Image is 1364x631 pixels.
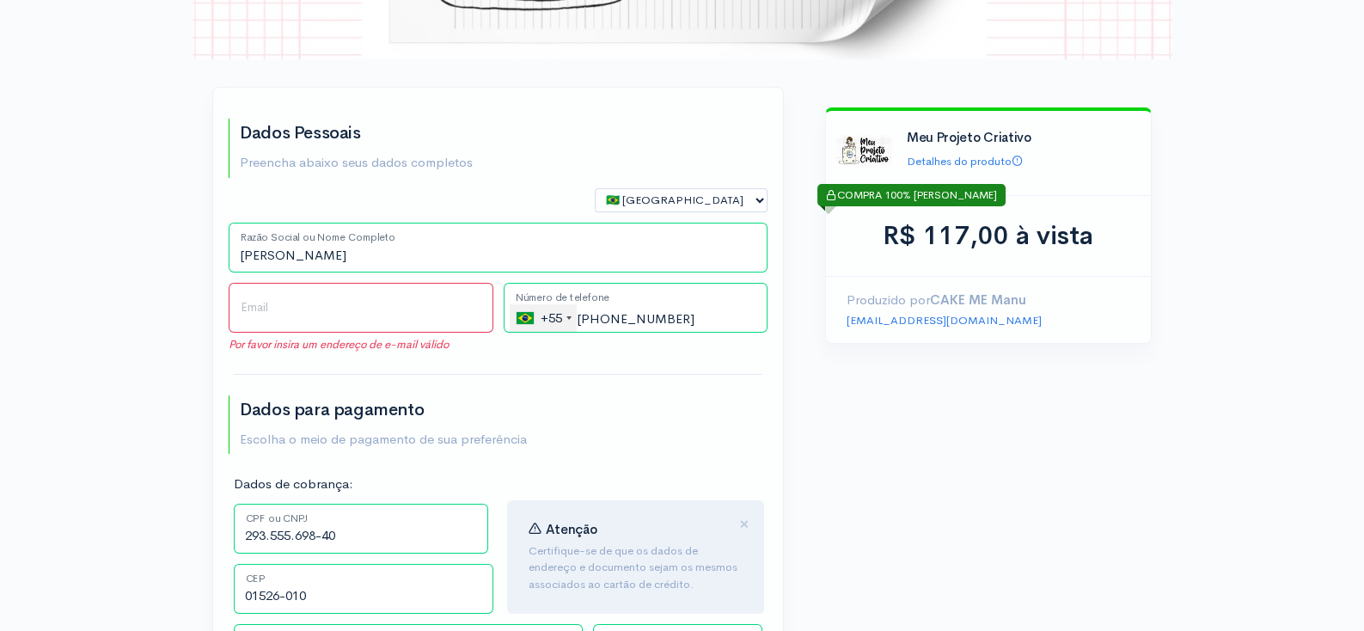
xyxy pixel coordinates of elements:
h2: Dados para pagamento [240,401,527,420]
label: Dados de cobrança: [234,475,353,494]
h4: Meu Projeto Criativo [907,131,1135,145]
div: COMPRA 100% [PERSON_NAME] [817,184,1006,206]
a: [EMAIL_ADDRESS][DOMAIN_NAME] [847,313,1042,328]
strong: CAKE ME Manu [930,291,1026,308]
p: Produzido por [847,291,1130,310]
p: Certifique-se de que os dados de endereço e documento sejam os mesmos associados ao cartão de cré... [529,542,743,593]
button: Close [739,515,749,535]
input: Nome Completo [229,223,768,273]
img: Logo-Meu-Projeto-Criativo-PEQ.jpg [836,123,891,178]
em: Por favor insira um endereço de e-mail válido [229,336,493,353]
input: Email [229,283,493,333]
div: +55 [517,304,577,332]
div: Brazil (Brasil): +55 [510,304,577,332]
span: × [739,512,749,536]
a: Detalhes do produto [907,154,1023,168]
h2: Dados Pessoais [240,124,473,143]
p: Preencha abaixo seus dados completos [240,153,473,173]
div: R$ 117,00 à vista [847,217,1130,255]
p: Escolha o meio de pagamento de sua preferência [240,430,527,450]
input: CPF ou CNPJ [234,504,488,554]
input: CEP [234,564,493,614]
h4: Atenção [529,522,743,537]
